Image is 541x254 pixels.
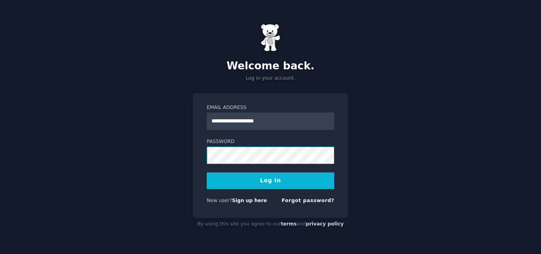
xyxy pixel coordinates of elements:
[306,221,344,227] a: privacy policy
[282,198,334,203] a: Forgot password?
[261,24,280,52] img: Gummy Bear
[207,138,334,145] label: Password
[207,172,334,189] button: Log In
[193,218,348,231] div: By using this site you agree to our and
[232,198,267,203] a: Sign up here
[207,104,334,111] label: Email Address
[193,60,348,73] h2: Welcome back.
[207,198,232,203] span: New user?
[193,75,348,82] p: Log in your account.
[281,221,297,227] a: terms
